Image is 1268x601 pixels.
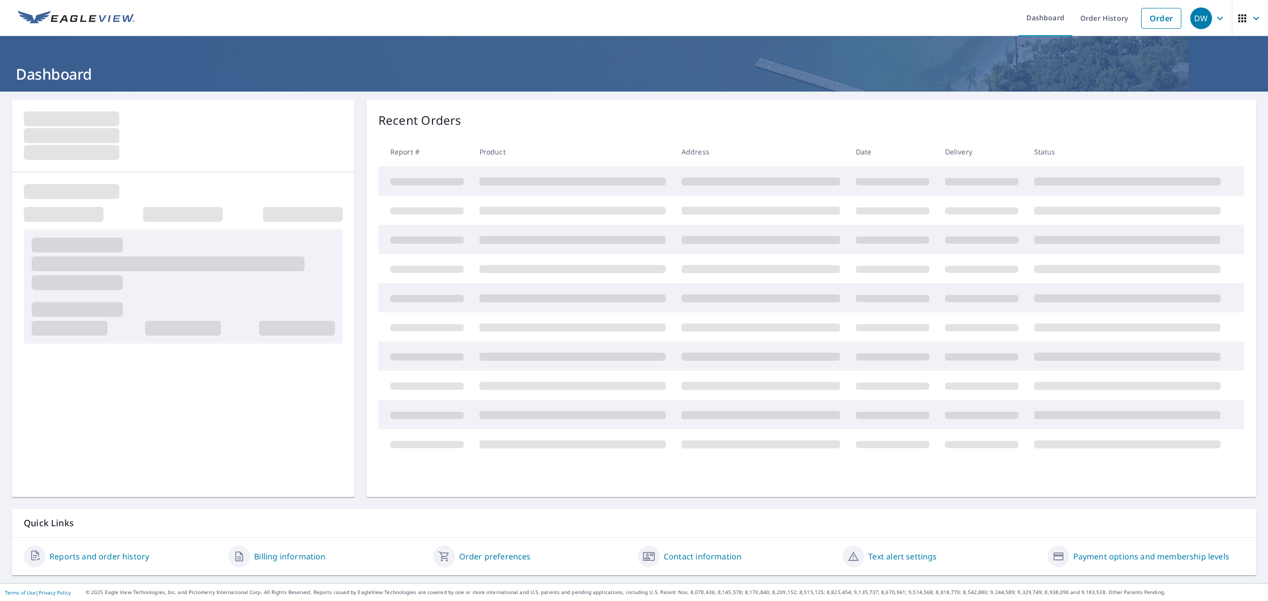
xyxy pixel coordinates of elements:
p: Recent Orders [378,111,462,129]
a: Terms of Use [5,589,36,596]
a: Contact information [664,551,741,562]
th: Product [472,137,674,166]
p: Quick Links [24,517,1244,529]
a: Privacy Policy [39,589,71,596]
th: Status [1026,137,1228,166]
a: Billing information [254,551,325,562]
div: DW [1190,7,1212,29]
a: Order preferences [459,551,531,562]
img: EV Logo [18,11,135,26]
th: Date [848,137,937,166]
a: Order [1141,8,1181,29]
a: Reports and order history [50,551,149,562]
h1: Dashboard [12,64,1256,84]
p: © 2025 Eagle View Technologies, Inc. and Pictometry International Corp. All Rights Reserved. Repo... [86,589,1263,596]
th: Delivery [937,137,1026,166]
a: Payment options and membership levels [1073,551,1229,562]
th: Address [674,137,848,166]
a: Text alert settings [868,551,937,562]
p: | [5,590,71,596]
th: Report # [378,137,472,166]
